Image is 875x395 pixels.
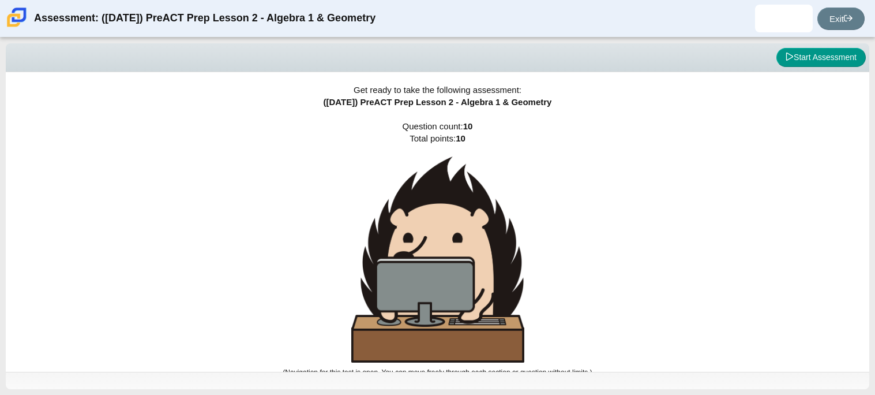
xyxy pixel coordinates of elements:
[5,21,29,31] a: Carmen School of Science & Technology
[463,121,473,131] b: 10
[354,85,521,95] span: Get ready to take the following assessment:
[34,5,375,32] div: Assessment: ([DATE]) PreACT Prep Lesson 2 - Algebra 1 & Geometry
[776,48,866,68] button: Start Assessment
[817,8,865,30] a: Exit
[283,121,592,377] span: Question count: Total points:
[5,5,29,29] img: Carmen School of Science & Technology
[456,133,465,143] b: 10
[775,9,793,28] img: jayanna.allen.q2blqk
[324,97,552,107] span: ([DATE]) PreACT Prep Lesson 2 - Algebra 1 & Geometry
[283,368,592,377] small: (Navigation for this test is open. You can move freely through each section or question without l...
[351,156,524,363] img: hedgehog-behind-computer-large.png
